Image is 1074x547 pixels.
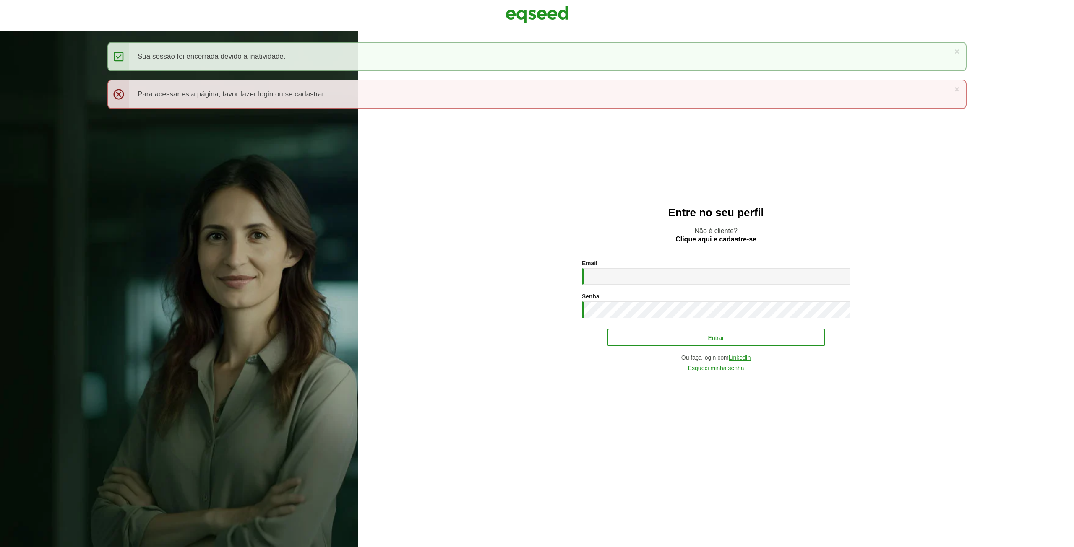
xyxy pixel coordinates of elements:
[729,355,751,361] a: LinkedIn
[607,329,825,346] button: Entrar
[688,365,744,371] a: Esqueci minha senha
[582,293,600,299] label: Senha
[107,80,967,109] div: Para acessar esta página, favor fazer login ou se cadastrar.
[675,236,756,243] a: Clique aqui e cadastre-se
[107,42,967,71] div: Sua sessão foi encerrada devido a inatividade.
[375,207,1057,219] h2: Entre no seu perfil
[375,227,1057,243] p: Não é cliente?
[954,47,959,56] a: ×
[954,85,959,93] a: ×
[582,355,850,361] div: Ou faça login com
[582,260,597,266] label: Email
[506,4,568,25] img: EqSeed Logo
